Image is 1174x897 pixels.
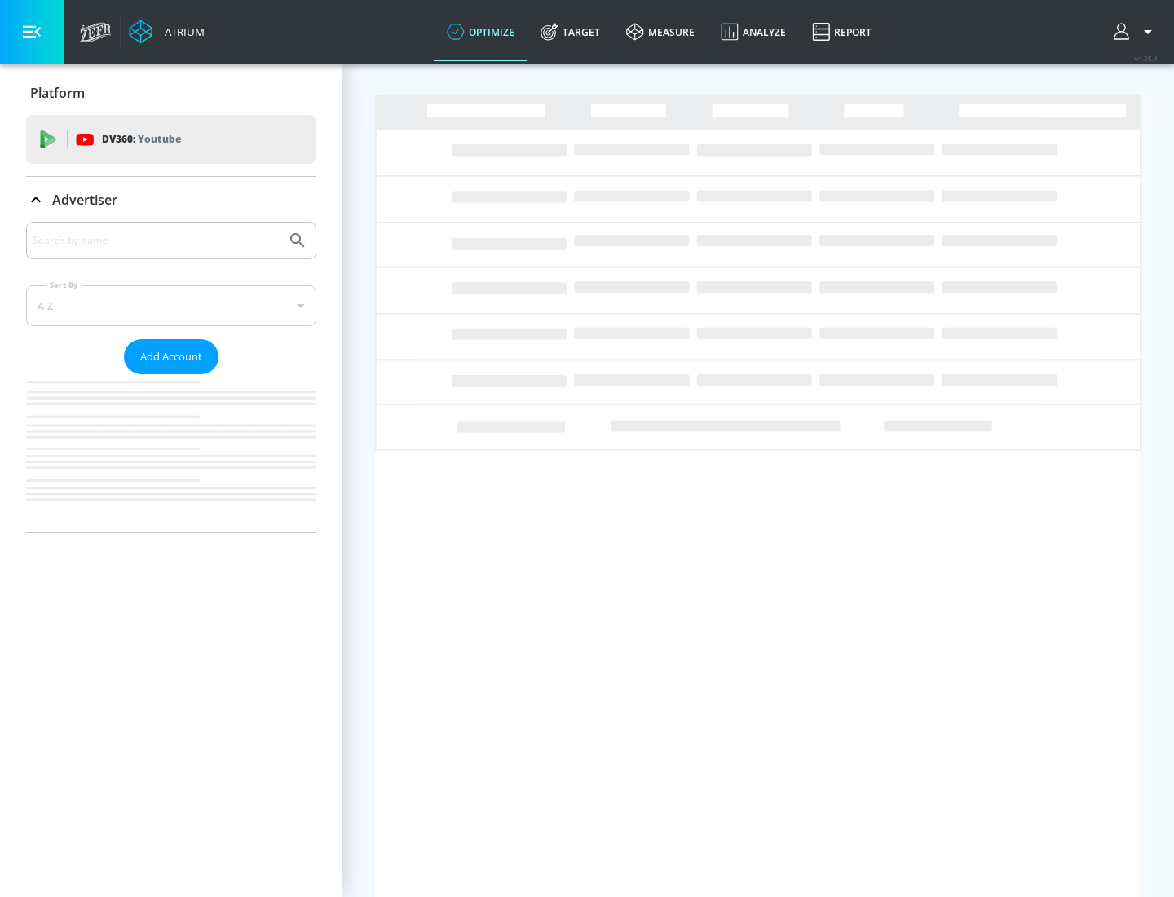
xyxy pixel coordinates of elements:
div: Advertiser [26,222,316,532]
div: Advertiser [26,177,316,223]
p: Platform [30,84,85,102]
a: optimize [434,2,527,61]
span: Add Account [140,347,202,366]
a: Analyze [708,2,799,61]
p: Advertiser [52,191,117,209]
nav: list of Advertiser [26,374,316,532]
a: Target [527,2,613,61]
p: Youtube [138,130,181,148]
div: Atrium [158,24,205,39]
button: Add Account [124,339,218,374]
div: DV360: Youtube [26,115,316,164]
label: Sort By [46,280,82,290]
div: A-Z [26,285,316,326]
div: Platform [26,70,316,116]
input: Search by name [33,230,280,251]
a: measure [613,2,708,61]
a: Atrium [129,20,205,44]
span: v 4.25.4 [1135,54,1158,63]
a: Report [799,2,885,61]
p: DV360: [102,130,181,148]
